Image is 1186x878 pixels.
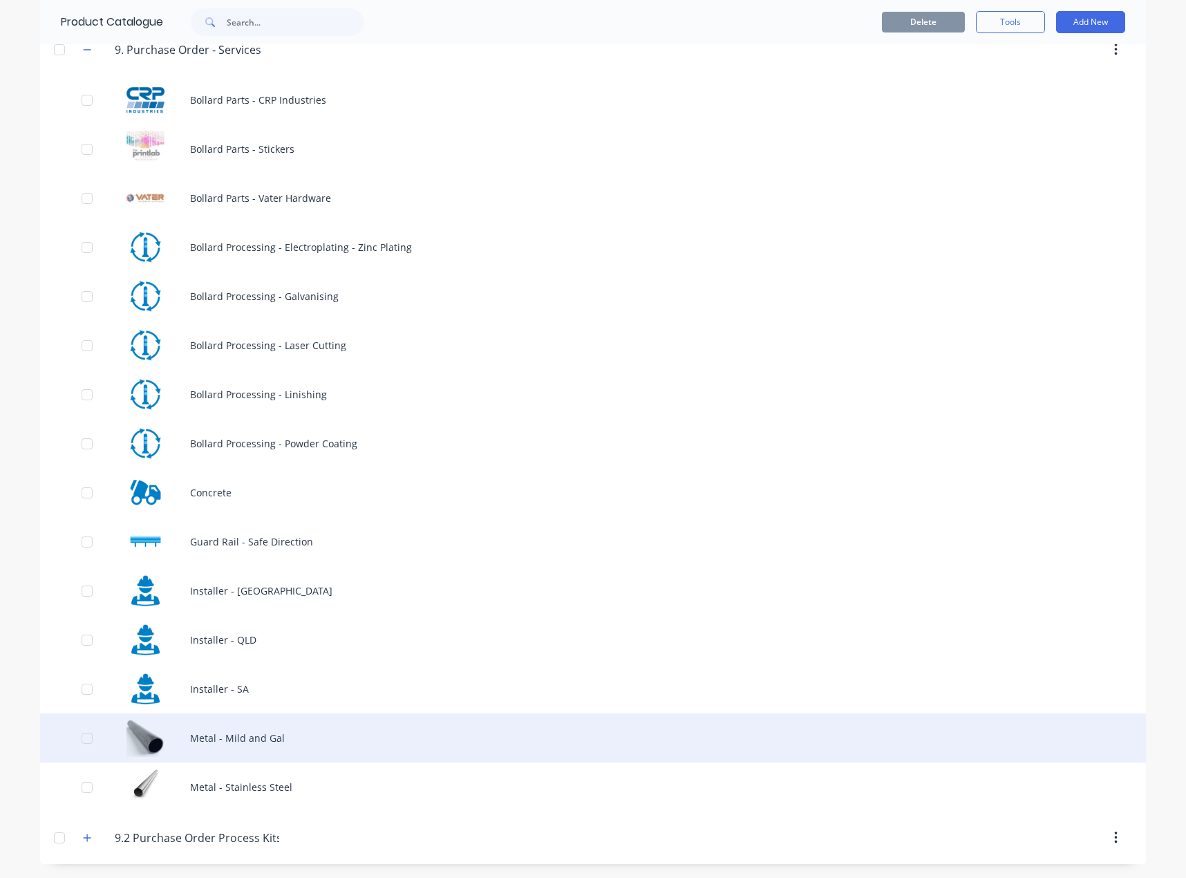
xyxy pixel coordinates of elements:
button: Add New [1056,11,1125,33]
input: Enter category name [115,830,279,846]
div: Bollard Processing - Laser CuttingBollard Processing - Laser Cutting [40,321,1146,370]
div: Installer - SAInstaller - SA [40,664,1146,713]
div: Installer - QLDInstaller - QLD [40,615,1146,664]
div: Bollard Processing - Powder CoatingBollard Processing - Powder Coating [40,419,1146,468]
div: Bollard Processing - Electroplating - Zinc PlatingBollard Processing - Electroplating - Zinc Plating [40,223,1146,272]
div: Bollard Parts - StickersBollard Parts - Stickers [40,124,1146,174]
button: Tools [976,11,1045,33]
div: Bollard Processing - LinishingBollard Processing - Linishing [40,370,1146,419]
div: Bollard Parts - CRP IndustriesBollard Parts - CRP Industries [40,75,1146,124]
input: Enter category name [115,41,279,58]
div: Guard Rail - Safe DirectionGuard Rail - Safe Direction [40,517,1146,566]
div: Bollard Processing - GalvanisingBollard Processing - Galvanising [40,272,1146,321]
div: ConcreteConcrete [40,468,1146,517]
div: Metal - Stainless SteelMetal - Stainless Steel [40,763,1146,812]
input: Search... [227,8,364,36]
div: Metal - Mild and GalMetal - Mild and Gal [40,713,1146,763]
div: Bollard Parts - Vater HardwareBollard Parts - Vater Hardware [40,174,1146,223]
div: Installer - NSWInstaller - [GEOGRAPHIC_DATA] [40,566,1146,615]
button: Delete [882,12,965,32]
